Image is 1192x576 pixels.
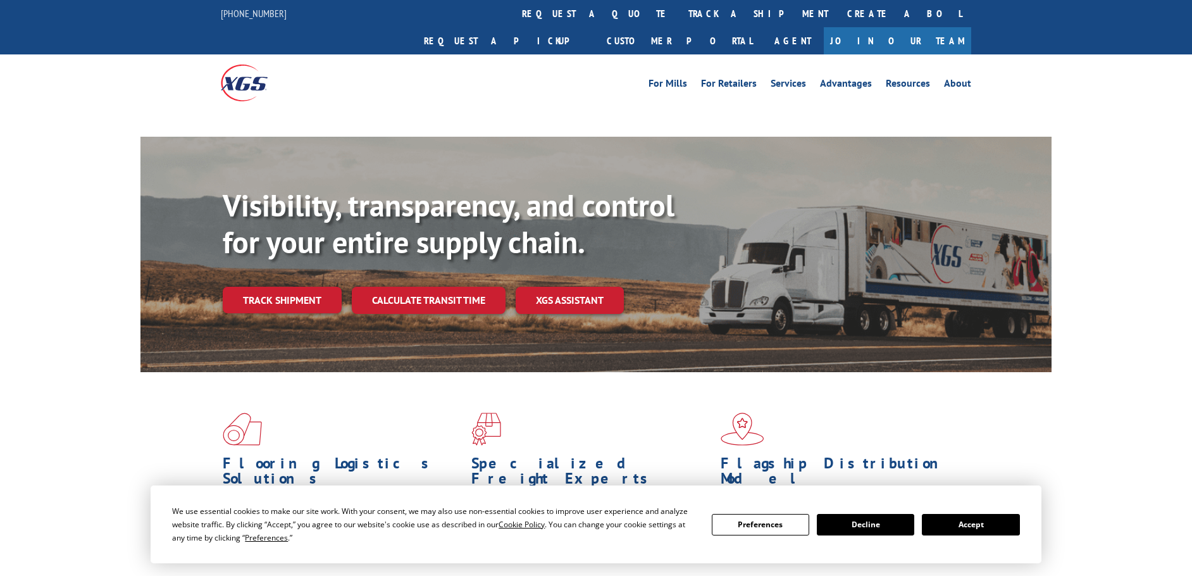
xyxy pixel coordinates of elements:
[172,504,696,544] div: We use essential cookies to make our site work. With your consent, we may also use non-essential ...
[824,27,971,54] a: Join Our Team
[223,185,674,261] b: Visibility, transparency, and control for your entire supply chain.
[820,78,872,92] a: Advantages
[352,287,506,314] a: Calculate transit time
[762,27,824,54] a: Agent
[414,27,597,54] a: Request a pickup
[245,532,288,543] span: Preferences
[471,413,501,446] img: xgs-icon-focused-on-flooring-red
[817,514,914,535] button: Decline
[771,78,806,92] a: Services
[223,549,380,564] a: Learn More >
[223,456,462,492] h1: Flooring Logistics Solutions
[649,78,687,92] a: For Mills
[721,456,960,492] h1: Flagship Distribution Model
[516,287,624,314] a: XGS ASSISTANT
[471,549,629,564] a: Learn More >
[221,7,287,20] a: [PHONE_NUMBER]
[471,456,711,492] h1: Specialized Freight Experts
[721,413,764,446] img: xgs-icon-flagship-distribution-model-red
[922,514,1019,535] button: Accept
[701,78,757,92] a: For Retailers
[886,78,930,92] a: Resources
[597,27,762,54] a: Customer Portal
[499,519,545,530] span: Cookie Policy
[712,514,809,535] button: Preferences
[223,287,342,313] a: Track shipment
[151,485,1041,563] div: Cookie Consent Prompt
[223,413,262,446] img: xgs-icon-total-supply-chain-intelligence-red
[944,78,971,92] a: About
